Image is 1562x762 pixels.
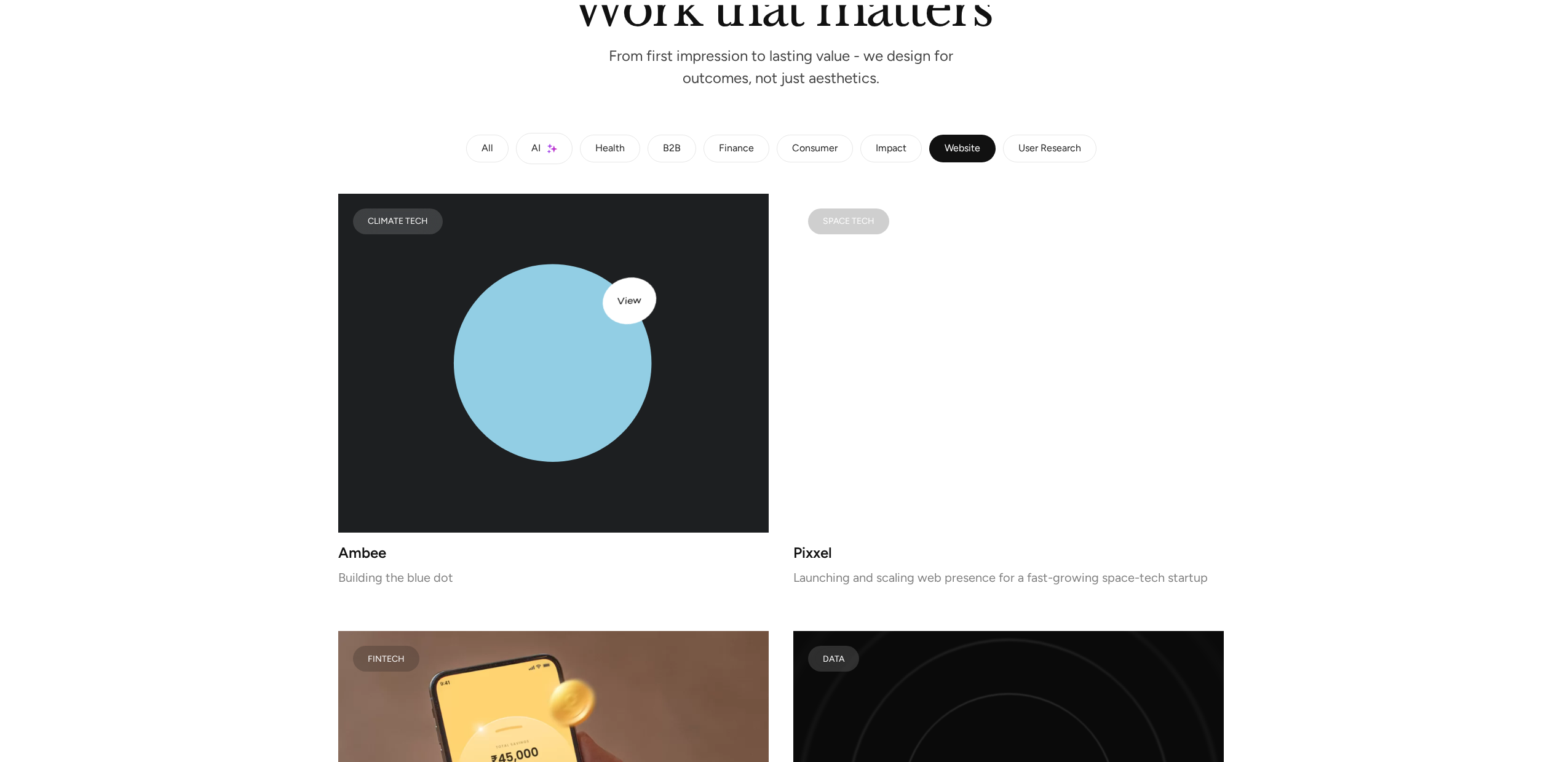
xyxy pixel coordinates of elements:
[338,573,769,582] p: Building the blue dot
[1018,145,1081,153] div: User Research
[719,145,754,153] div: Finance
[792,145,838,153] div: Consumer
[793,547,1224,558] h3: Pixxel
[368,656,405,662] div: FINTECH
[945,145,980,153] div: Website
[793,194,1224,582] a: Space TechPixxelLaunching and scaling web presence for a fast-growing space-tech startup
[876,145,906,153] div: Impact
[823,656,844,662] div: Data
[368,218,428,224] div: Climate Tech
[823,218,874,224] div: Space Tech
[793,573,1224,582] p: Launching and scaling web presence for a fast-growing space-tech startup
[595,145,625,153] div: Health
[531,145,541,153] div: AI
[338,547,769,558] h3: Ambee
[338,194,769,582] a: work-card-imageClimate TechAmbeeBuilding the blue dot
[482,145,493,153] div: All
[663,145,681,153] div: B2B
[597,51,965,84] p: From first impression to lasting value - we design for outcomes, not just aesthetics.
